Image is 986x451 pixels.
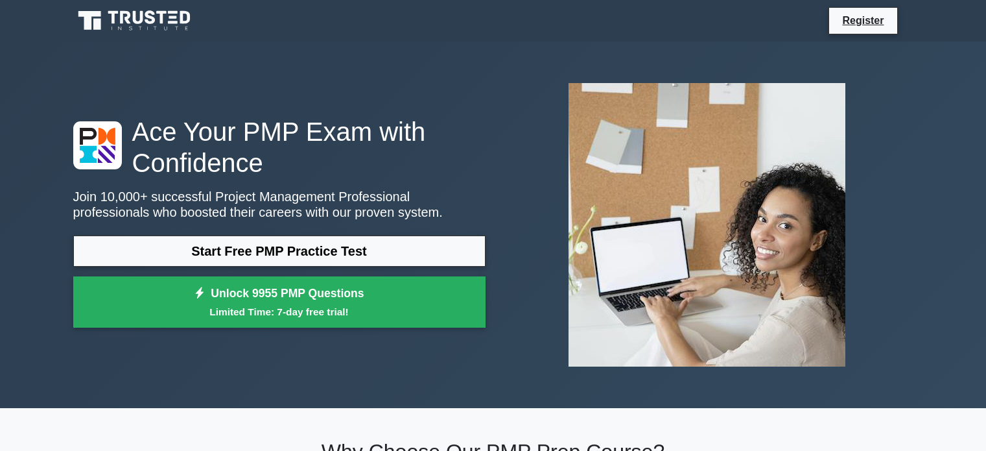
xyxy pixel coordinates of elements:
[89,304,469,319] small: Limited Time: 7-day free trial!
[73,116,486,178] h1: Ace Your PMP Exam with Confidence
[73,236,486,267] a: Start Free PMP Practice Test
[73,276,486,328] a: Unlock 9955 PMP QuestionsLimited Time: 7-day free trial!
[834,12,891,29] a: Register
[73,189,486,220] p: Join 10,000+ successful Project Management Professional professionals who boosted their careers w...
